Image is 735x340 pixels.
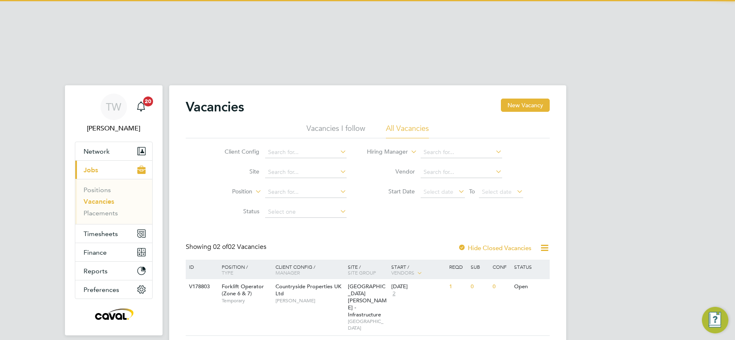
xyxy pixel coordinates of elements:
[212,148,259,155] label: Client Config
[93,307,134,321] img: caval-logo-retina.png
[391,290,397,297] span: 2
[391,269,414,276] span: Vendors
[348,269,376,276] span: Site Group
[84,209,118,217] a: Placements
[391,283,445,290] div: [DATE]
[186,243,268,251] div: Showing
[348,318,387,331] span: [GEOGRAPHIC_DATA]
[265,186,347,198] input: Search for...
[75,262,152,280] button: Reports
[133,94,149,120] a: 20
[469,260,490,274] div: Sub
[212,207,259,215] label: Status
[186,99,244,115] h2: Vacancies
[386,123,429,138] li: All Vacancies
[84,230,118,238] span: Timesheets
[75,94,153,133] a: TW[PERSON_NAME]
[222,297,271,304] span: Temporary
[469,279,490,294] div: 0
[482,188,512,195] span: Select date
[215,260,273,280] div: Position /
[84,286,119,294] span: Preferences
[84,147,110,155] span: Network
[306,123,365,138] li: Vacancies I follow
[84,166,98,174] span: Jobs
[187,260,216,274] div: ID
[702,307,728,333] button: Engage Resource Center
[75,307,153,321] a: Go to home page
[75,280,152,299] button: Preferences
[421,166,502,178] input: Search for...
[143,96,153,106] span: 20
[389,260,447,280] div: Start /
[275,297,344,304] span: [PERSON_NAME]
[222,269,233,276] span: Type
[348,283,387,318] span: [GEOGRAPHIC_DATA][PERSON_NAME] - Infrastructure
[75,243,152,261] button: Finance
[501,99,550,112] button: New Vacancy
[447,279,469,294] div: 1
[367,188,415,195] label: Start Date
[275,283,341,297] span: Countryside Properties UK Ltd
[346,260,389,280] div: Site /
[84,267,108,275] span: Reports
[75,123,153,133] span: Tim Wells
[424,188,453,195] span: Select date
[213,243,228,251] span: 02 of
[213,243,266,251] span: 02 Vacancies
[447,260,469,274] div: Reqd
[222,283,264,297] span: Forklift Operator (Zone 6 & 7)
[212,168,259,175] label: Site
[275,269,300,276] span: Manager
[360,148,408,156] label: Hiring Manager
[367,168,415,175] label: Vendor
[75,224,152,243] button: Timesheets
[187,279,216,294] div: V178803
[75,161,152,179] button: Jobs
[467,186,477,197] span: To
[512,279,548,294] div: Open
[75,179,152,224] div: Jobs
[273,260,346,280] div: Client Config /
[75,142,152,160] button: Network
[458,244,531,252] label: Hide Closed Vacancies
[265,166,347,178] input: Search for...
[65,85,163,335] nav: Main navigation
[84,186,111,194] a: Positions
[491,260,512,274] div: Conf
[106,101,121,112] span: TW
[84,198,114,205] a: Vacancies
[265,147,347,158] input: Search for...
[84,248,107,256] span: Finance
[421,147,502,158] input: Search for...
[512,260,548,274] div: Status
[491,279,512,294] div: 0
[265,206,347,218] input: Select one
[205,188,252,196] label: Position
